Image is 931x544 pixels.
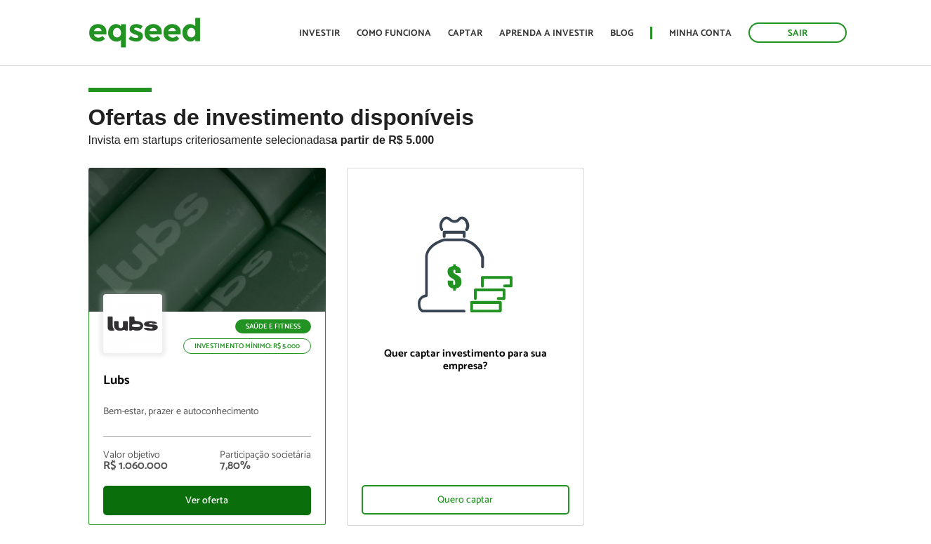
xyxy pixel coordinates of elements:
div: 7,80% [220,460,311,472]
p: Saúde e Fitness [235,319,311,333]
a: Minha conta [669,29,732,38]
div: Ver oferta [103,486,311,515]
p: Invista em startups criteriosamente selecionadas [88,130,843,147]
strong: a partir de R$ 5.000 [331,134,434,146]
p: Investimento mínimo: R$ 5.000 [183,338,311,354]
a: Investir [299,29,340,38]
div: R$ 1.060.000 [103,460,168,472]
a: Quer captar investimento para sua empresa? Quero captar [347,168,584,526]
a: Sair [748,22,847,43]
p: Lubs [103,373,311,389]
a: Saúde e Fitness Investimento mínimo: R$ 5.000 Lubs Bem-estar, prazer e autoconhecimento Valor obj... [88,168,326,525]
div: Valor objetivo [103,451,168,460]
p: Bem-estar, prazer e autoconhecimento [103,406,311,437]
a: Blog [610,29,633,38]
img: EqSeed [88,14,201,51]
a: Como funciona [357,29,431,38]
a: Captar [448,29,482,38]
div: Quero captar [362,485,569,515]
h2: Ofertas de investimento disponíveis [88,105,843,168]
p: Quer captar investimento para sua empresa? [362,347,569,373]
a: Aprenda a investir [499,29,593,38]
div: Participação societária [220,451,311,460]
